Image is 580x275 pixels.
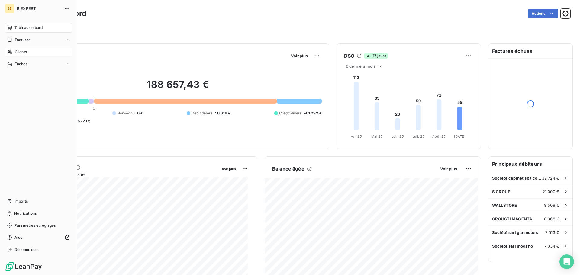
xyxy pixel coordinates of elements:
[192,110,213,116] span: Débit divers
[391,134,404,139] tspan: Juin 25
[544,216,559,221] span: 8 368 €
[432,134,446,139] tspan: Août 25
[454,134,466,139] tspan: [DATE]
[351,134,362,139] tspan: Avr. 25
[117,110,135,116] span: Non-échu
[5,262,42,271] img: Logo LeanPay
[528,9,558,18] button: Actions
[17,6,60,11] span: B EXPERT
[371,134,382,139] tspan: Mai 25
[488,157,572,171] h6: Principaux débiteurs
[15,37,30,43] span: Factures
[34,78,322,97] h2: 188 657,43 €
[14,235,23,240] span: Aide
[5,233,72,242] a: Aide
[14,211,37,216] span: Notifications
[137,110,143,116] span: 0 €
[34,171,217,177] span: Chiffre d'affaires mensuel
[279,110,302,116] span: Crédit divers
[346,64,375,69] span: 6 derniers mois
[14,247,38,252] span: Déconnexion
[412,134,424,139] tspan: Juil. 25
[492,216,532,221] span: CROUSTI MAGENTA
[93,106,95,110] span: 0
[15,49,27,55] span: Clients
[488,44,572,58] h6: Factures échues
[222,167,236,171] span: Voir plus
[364,53,388,59] span: -17 jours
[492,244,533,248] span: Société sarl mogano
[492,230,538,235] span: Société sarl gta motors
[492,176,542,181] span: Société cabinet sba compta
[291,53,308,58] span: Voir plus
[215,110,230,116] span: 50 616 €
[14,25,43,30] span: Tableau de bord
[559,254,574,269] div: Open Intercom Messenger
[304,110,322,116] span: -61 292 €
[440,166,457,171] span: Voir plus
[289,53,310,59] button: Voir plus
[344,52,354,59] h6: DSO
[544,203,559,208] span: 8 509 €
[438,166,459,171] button: Voir plus
[14,199,28,204] span: Imports
[543,189,559,194] span: 21 000 €
[14,223,56,228] span: Paramètres et réglages
[544,244,559,248] span: 7 334 €
[545,230,559,235] span: 7 613 €
[15,61,27,67] span: Tâches
[492,203,517,208] span: WALLSTORE
[272,165,304,172] h6: Balance âgée
[542,176,559,181] span: 32 724 €
[492,189,510,194] span: S GROUP
[5,4,14,13] div: BE
[220,166,238,171] button: Voir plus
[76,118,90,124] span: -5 721 €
